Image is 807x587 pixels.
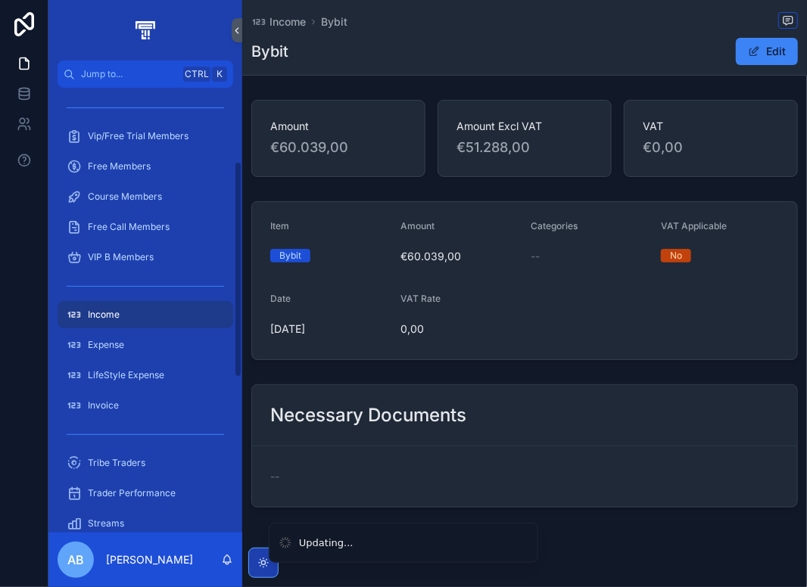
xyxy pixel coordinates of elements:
span: VAT Rate [400,293,441,304]
a: Trader Performance [58,480,233,507]
span: VAT Applicable [661,220,727,231]
span: Tribe Traders [88,457,145,469]
a: Tribe Traders [58,449,233,477]
span: K [213,68,226,80]
span: Trader Performance [88,487,176,499]
span: LifeStyle Expense [88,369,164,381]
a: LifeStyle Expense [58,362,233,389]
span: Expense [88,339,124,351]
a: Streams [58,510,233,537]
span: Free Members [88,160,151,172]
a: Bybit [321,14,347,30]
span: [DATE] [270,321,388,337]
span: Amount [270,119,407,134]
span: €51.288,00 [456,137,593,158]
button: Jump to...CtrlK [58,61,233,88]
span: €0,00 [643,137,779,158]
a: Expense [58,331,233,359]
a: Invoice [58,392,233,419]
h1: Bybit [251,41,288,62]
span: Free Call Members [88,221,170,233]
span: €60.039,00 [270,137,407,158]
span: Jump to... [81,68,177,80]
img: App logo [132,18,157,42]
a: Free Members [58,153,233,180]
a: Free Call Members [58,213,233,241]
div: No [670,249,682,262]
a: Course Members [58,183,233,210]
span: €60.039,00 [400,249,519,264]
a: VIP B Members [58,244,233,271]
a: Income [251,14,306,30]
span: Income [88,309,120,321]
span: Date [270,293,291,304]
span: Ctrl [183,67,210,82]
span: Invoice [88,399,119,412]
span: 0,00 [400,321,519,337]
span: Income [270,14,306,30]
span: Amount [400,220,435,231]
span: VIP B Members [88,251,154,263]
span: Categories [531,220,578,231]
span: VAT [643,119,779,134]
span: AB [67,551,84,569]
div: Bybit [279,249,301,262]
span: Streams [88,517,124,530]
span: Item [270,220,289,231]
span: Course Members [88,191,162,203]
span: Vip/Free Trial Members [88,130,189,142]
a: Income [58,301,233,328]
button: Edit [736,38,798,65]
span: -- [531,249,540,264]
div: Updating... [299,536,354,551]
span: Amount Excl VAT [456,119,593,134]
div: scrollable content [48,88,242,533]
a: Vip/Free Trial Members [58,123,233,150]
h2: Necessary Documents [270,403,466,427]
span: -- [270,469,279,484]
p: [PERSON_NAME] [106,552,193,567]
